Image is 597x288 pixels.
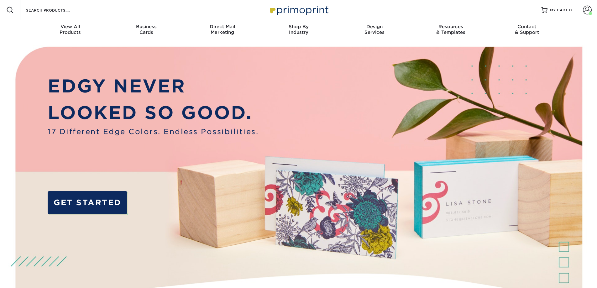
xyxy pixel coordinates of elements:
[337,24,413,29] span: Design
[32,24,108,29] span: View All
[550,8,568,13] span: MY CART
[260,20,337,40] a: Shop ByIndustry
[184,20,260,40] a: Direct MailMarketing
[108,24,184,35] div: Cards
[489,24,565,35] div: & Support
[260,24,337,29] span: Shop By
[184,24,260,29] span: Direct Mail
[32,24,108,35] div: Products
[489,20,565,40] a: Contact& Support
[337,24,413,35] div: Services
[267,3,330,17] img: Primoprint
[184,24,260,35] div: Marketing
[48,99,259,126] p: LOOKED SO GOOD.
[108,20,184,40] a: BusinessCards
[25,6,86,14] input: SEARCH PRODUCTS.....
[413,20,489,40] a: Resources& Templates
[413,24,489,35] div: & Templates
[337,20,413,40] a: DesignServices
[48,191,127,214] a: GET STARTED
[569,8,572,12] span: 0
[32,20,108,40] a: View AllProducts
[48,73,259,100] p: EDGY NEVER
[108,24,184,29] span: Business
[48,126,259,137] span: 17 Different Edge Colors. Endless Possibilities.
[260,24,337,35] div: Industry
[413,24,489,29] span: Resources
[489,24,565,29] span: Contact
